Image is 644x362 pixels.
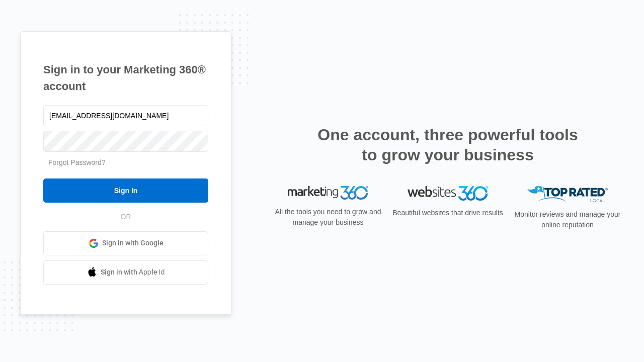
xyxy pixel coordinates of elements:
[527,186,608,203] img: Top Rated Local
[48,158,106,166] a: Forgot Password?
[288,186,368,200] img: Marketing 360
[43,178,208,203] input: Sign In
[43,61,208,95] h1: Sign in to your Marketing 360® account
[43,105,208,126] input: Email
[43,260,208,285] a: Sign in with Apple Id
[43,231,208,255] a: Sign in with Google
[272,207,384,228] p: All the tools you need to grow and manage your business
[101,267,165,278] span: Sign in with Apple Id
[408,186,488,201] img: Websites 360
[511,209,624,230] p: Monitor reviews and manage your online reputation
[391,208,504,218] p: Beautiful websites that drive results
[314,125,581,165] h2: One account, three powerful tools to grow your business
[102,238,164,248] span: Sign in with Google
[114,212,138,222] span: OR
